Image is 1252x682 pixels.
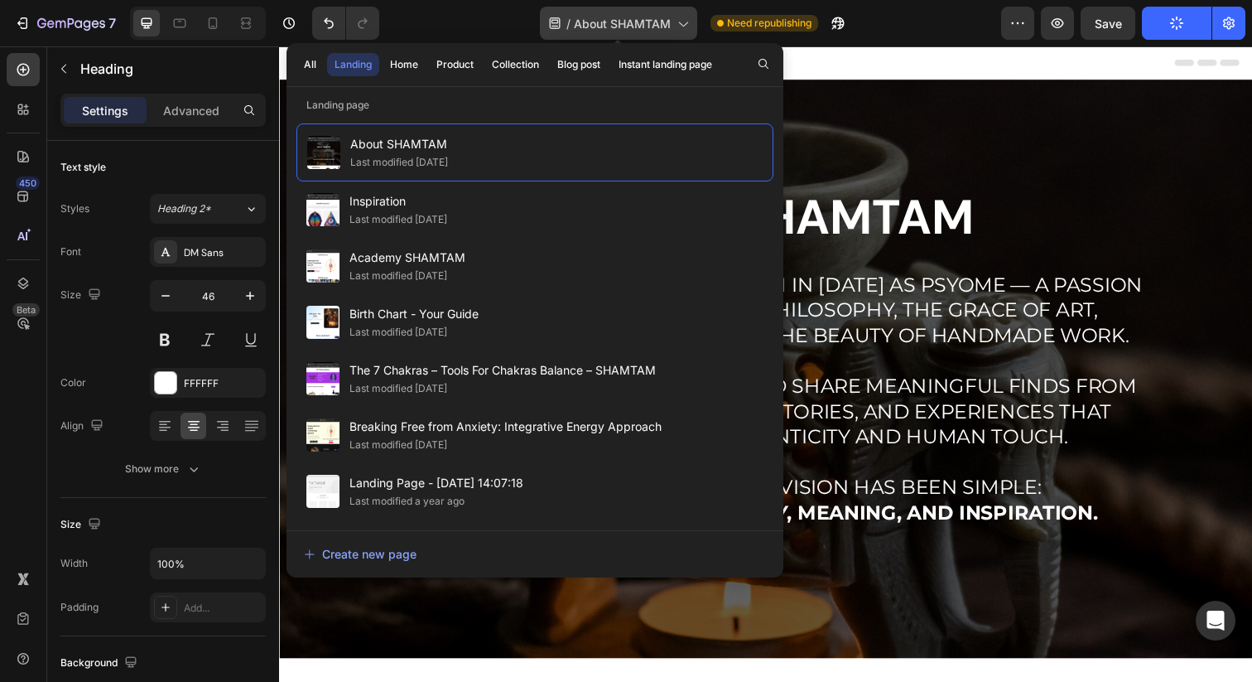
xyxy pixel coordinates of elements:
span: The 7 Chakras – Tools For Chakras Balance – SHAMTAM [349,360,656,380]
div: Landing [335,57,372,72]
div: Align [60,415,107,438]
span: Heading 2* [157,201,211,216]
strong: Filling every day with beauty, meaning, and inspiration. [158,464,835,488]
button: Home [383,53,426,76]
p: 7 [108,13,116,33]
div: 450 [16,177,40,190]
button: Product [429,53,481,76]
div: All [304,57,316,72]
div: Create new page [304,545,417,563]
span: Inspiration [349,191,447,211]
span: Landing Page - [DATE] 14:07:18 [349,473,523,493]
button: Heading 2* [150,194,266,224]
div: Last modified [DATE] [349,211,447,228]
div: Size [60,514,104,536]
button: All [296,53,324,76]
span: Save [1095,17,1122,31]
div: DM Sans [184,245,262,260]
p: From the beginning, our vision has been simple: [109,437,884,462]
span: Breaking Free from Anxiety: Integrative Energy Approach [349,417,662,437]
button: Landing [327,53,379,76]
button: Instant landing page [611,53,720,76]
button: 7 [7,7,123,40]
div: Last modified [DATE] [349,324,447,341]
span: Need republishing [727,16,811,31]
div: Collection [492,57,539,72]
div: Padding [60,600,99,615]
div: Font [60,244,81,259]
p: The story of [PERSON_NAME] began in [DATE] as Psyome — a passion project inspired by Eastern phil... [109,230,884,308]
span: / [566,15,571,32]
div: Width [60,556,88,571]
div: Size [60,284,104,307]
div: Styles [60,201,89,216]
span: Academy SHAMTAM [349,248,465,268]
div: Text style [60,160,106,175]
p: Settings [82,102,128,119]
span: Birth Chart - Your Guide [349,304,479,324]
p: It started as a way to collect and share meaningful finds from around the world — objects, storie... [109,334,884,412]
div: Color [60,375,86,390]
p: Landing page [287,97,783,114]
div: Last modified [DATE] [349,268,447,284]
p: Heading [80,59,259,79]
div: Undo/Redo [312,7,379,40]
button: Create new page [303,538,767,571]
button: Collection [484,53,547,76]
div: FFFFFF [184,376,262,391]
div: Show more [125,461,202,477]
p: Advanced [163,102,219,119]
div: Last modified [DATE] [350,154,448,171]
strong: About SHAMTAM [285,143,709,206]
div: Product [436,57,474,72]
div: Last modified [DATE] [349,380,447,397]
div: Home [390,57,418,72]
button: Save [1081,7,1135,40]
div: Instant landing page [619,57,712,72]
div: Open Intercom Messenger [1196,601,1235,641]
div: Add... [184,601,262,616]
div: Blog post [557,57,600,72]
button: Show more [60,454,266,484]
div: Beta [12,303,40,317]
button: Blog post [550,53,608,76]
div: Last modified [DATE] [349,437,447,453]
div: Background [60,652,141,675]
input: Auto [151,549,265,578]
span: About SHAMTAM [574,15,671,32]
div: Last modified a year ago [349,493,465,510]
span: About SHAMTAM [350,134,448,154]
